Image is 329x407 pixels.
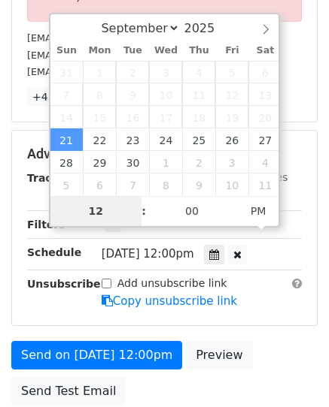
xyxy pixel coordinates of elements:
span: September 11, 2025 [182,83,215,106]
span: October 5, 2025 [50,173,84,196]
input: Hour [50,196,142,226]
span: September 23, 2025 [116,128,149,151]
div: Widget de chat [254,335,329,407]
span: Sun [50,46,84,56]
small: [EMAIL_ADDRESS][DOMAIN_NAME] [27,50,195,61]
span: September 24, 2025 [149,128,182,151]
h5: Advanced [27,146,302,162]
span: September 2, 2025 [116,61,149,83]
span: September 3, 2025 [149,61,182,83]
span: September 6, 2025 [248,61,282,83]
iframe: Chat Widget [254,335,329,407]
span: September 28, 2025 [50,151,84,173]
span: September 13, 2025 [248,83,282,106]
strong: Tracking [27,172,78,184]
span: September 27, 2025 [248,128,282,151]
span: October 9, 2025 [182,173,215,196]
span: September 1, 2025 [83,61,116,83]
small: [EMAIL_ADDRESS][DOMAIN_NAME] [27,66,195,77]
span: September 10, 2025 [149,83,182,106]
span: Mon [83,46,116,56]
span: October 6, 2025 [83,173,116,196]
span: [DATE] 12:00pm [102,247,194,261]
strong: Filters [27,219,65,231]
span: October 2, 2025 [182,151,215,173]
span: September 26, 2025 [215,128,248,151]
a: Send on [DATE] 12:00pm [11,341,182,369]
span: September 5, 2025 [215,61,248,83]
span: September 7, 2025 [50,83,84,106]
span: September 20, 2025 [248,106,282,128]
span: August 31, 2025 [50,61,84,83]
small: [EMAIL_ADDRESS][DOMAIN_NAME] [27,32,195,44]
span: Thu [182,46,215,56]
strong: Schedule [27,246,81,258]
span: October 11, 2025 [248,173,282,196]
a: Send Test Email [11,377,126,405]
input: Year [180,21,234,35]
span: October 3, 2025 [215,151,248,173]
span: September 15, 2025 [83,106,116,128]
input: Minute [146,196,238,226]
span: September 4, 2025 [182,61,215,83]
span: September 29, 2025 [83,151,116,173]
span: Tue [116,46,149,56]
span: Sat [248,46,282,56]
span: September 9, 2025 [116,83,149,106]
span: September 12, 2025 [215,83,248,106]
span: October 8, 2025 [149,173,182,196]
span: Click to toggle [238,196,279,226]
span: September 30, 2025 [116,151,149,173]
span: October 4, 2025 [248,151,282,173]
span: September 19, 2025 [215,106,248,128]
span: September 17, 2025 [149,106,182,128]
label: Add unsubscribe link [117,276,227,291]
span: October 1, 2025 [149,151,182,173]
a: Preview [186,341,252,369]
span: September 18, 2025 [182,106,215,128]
span: : [142,196,146,226]
span: September 8, 2025 [83,83,116,106]
span: September 22, 2025 [83,128,116,151]
span: September 21, 2025 [50,128,84,151]
strong: Unsubscribe [27,278,101,290]
span: October 7, 2025 [116,173,149,196]
span: September 14, 2025 [50,106,84,128]
span: Fri [215,46,248,56]
a: Copy unsubscribe link [102,294,237,308]
span: September 25, 2025 [182,128,215,151]
span: Wed [149,46,182,56]
span: October 10, 2025 [215,173,248,196]
span: September 16, 2025 [116,106,149,128]
a: +43 more [27,88,90,107]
